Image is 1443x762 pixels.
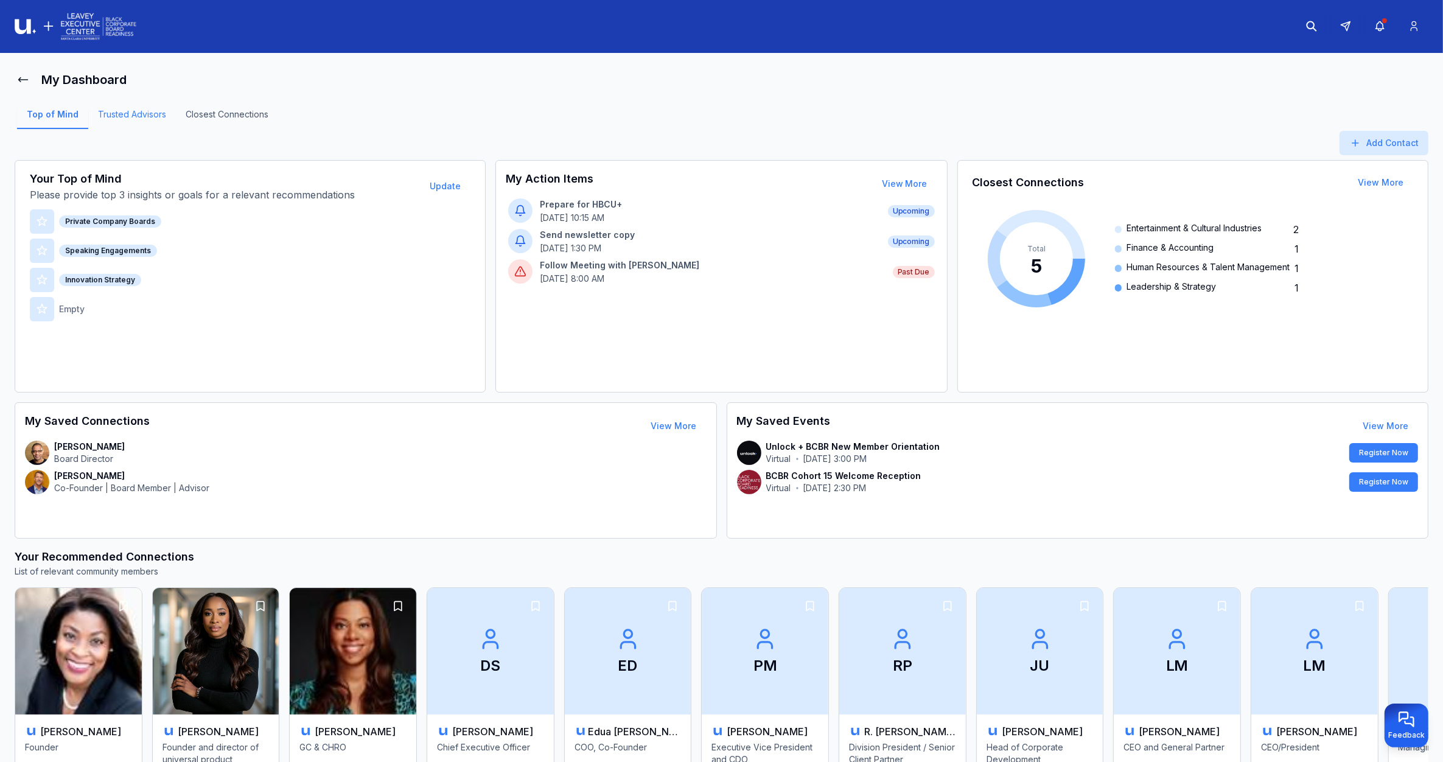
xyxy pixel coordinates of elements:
a: Closest Connections [176,108,278,129]
p: [DATE] 3:00 PM [803,453,867,465]
span: 1 [1295,242,1299,256]
button: View More [641,414,707,438]
button: Add Contact [1340,131,1428,155]
p: BCBR Cohort 15 Welcome Reception [766,470,1345,482]
h3: [PERSON_NAME] [178,724,259,739]
h3: Your Recommended Connections [15,548,1428,565]
p: [DATE] 2:30 PM [803,482,867,494]
p: Prepare for HBCU+ [540,198,880,211]
p: Virtual [766,453,791,465]
p: Co-Founder | Board Member | Advisor [54,482,209,494]
a: View More [1363,421,1408,431]
span: 1 [1295,281,1299,295]
p: LM [1303,656,1326,676]
p: JU [1030,656,1050,676]
img: contact-avatar [25,470,49,494]
tspan: Total [1027,244,1046,253]
h3: [PERSON_NAME] [727,724,808,739]
span: Human Resources & Talent Management [1127,261,1290,276]
img: Alicia Schwarz [15,588,142,715]
p: DS [480,656,500,676]
p: Send newsletter copy [540,229,880,241]
button: Provide feedback [1385,704,1428,747]
h3: [PERSON_NAME] [1002,724,1083,739]
span: Upcoming [888,205,935,217]
div: Innovation Strategy [59,274,141,286]
span: Past Due [893,266,935,278]
h3: [PERSON_NAME] [452,724,533,739]
button: View More [1353,414,1418,438]
h3: [PERSON_NAME] [1276,724,1357,739]
img: contact-avatar [737,470,761,494]
span: Leadership & Strategy [1127,281,1216,295]
h3: R. [PERSON_NAME] [864,724,956,739]
p: Unlock + BCBR New Member Orientation [766,441,1345,453]
p: ED [618,656,638,676]
img: Renada Williams [290,588,416,715]
p: Please provide top 3 insights or goals for a relevant recommendations [30,187,418,202]
a: Top of Mind [17,108,88,129]
h1: My Dashboard [41,71,127,88]
span: 2 [1294,222,1299,237]
tspan: 5 [1031,255,1042,277]
img: Logo [15,11,136,42]
img: contact-avatar [25,441,49,465]
h3: Closest Connections [973,174,1085,191]
p: [DATE] 1:30 PM [540,242,880,254]
p: [PERSON_NAME] [54,470,209,482]
h3: [PERSON_NAME] [40,724,121,739]
p: Virtual [766,482,791,494]
p: PM [753,656,777,676]
button: View More [872,172,937,196]
p: Board Director [54,453,125,465]
p: [PERSON_NAME] [54,441,125,453]
p: Follow Meeting with [PERSON_NAME] [540,259,885,271]
button: Update [420,174,470,198]
h3: Your Top of Mind [30,170,418,187]
span: Feedback [1388,730,1425,740]
div: Speaking Engagements [59,245,157,257]
p: Empty [59,303,85,315]
span: Finance & Accounting [1127,242,1214,256]
div: Private Company Boards [59,215,161,228]
p: [DATE] 10:15 AM [540,212,880,224]
h3: Edua [PERSON_NAME] [588,724,681,739]
h3: [PERSON_NAME] [315,724,396,739]
button: Register Now [1349,443,1418,463]
h3: My Saved Events [737,413,831,439]
button: View More [1348,170,1413,195]
h3: My Saved Connections [25,413,150,439]
p: LM [1166,656,1189,676]
img: Annie Jean-Baptiste [153,588,279,715]
p: List of relevant community members [15,565,1428,578]
p: [DATE] 8:00 AM [540,273,885,285]
span: Entertainment & Cultural Industries [1127,222,1262,237]
button: Register Now [1349,472,1418,492]
img: contact-avatar [737,441,761,465]
a: Trusted Advisors [88,108,176,129]
span: Upcoming [888,236,935,248]
h3: My Action Items [506,170,593,197]
h3: [PERSON_NAME] [1139,724,1220,739]
p: RP [893,656,912,676]
span: 1 [1295,261,1299,276]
